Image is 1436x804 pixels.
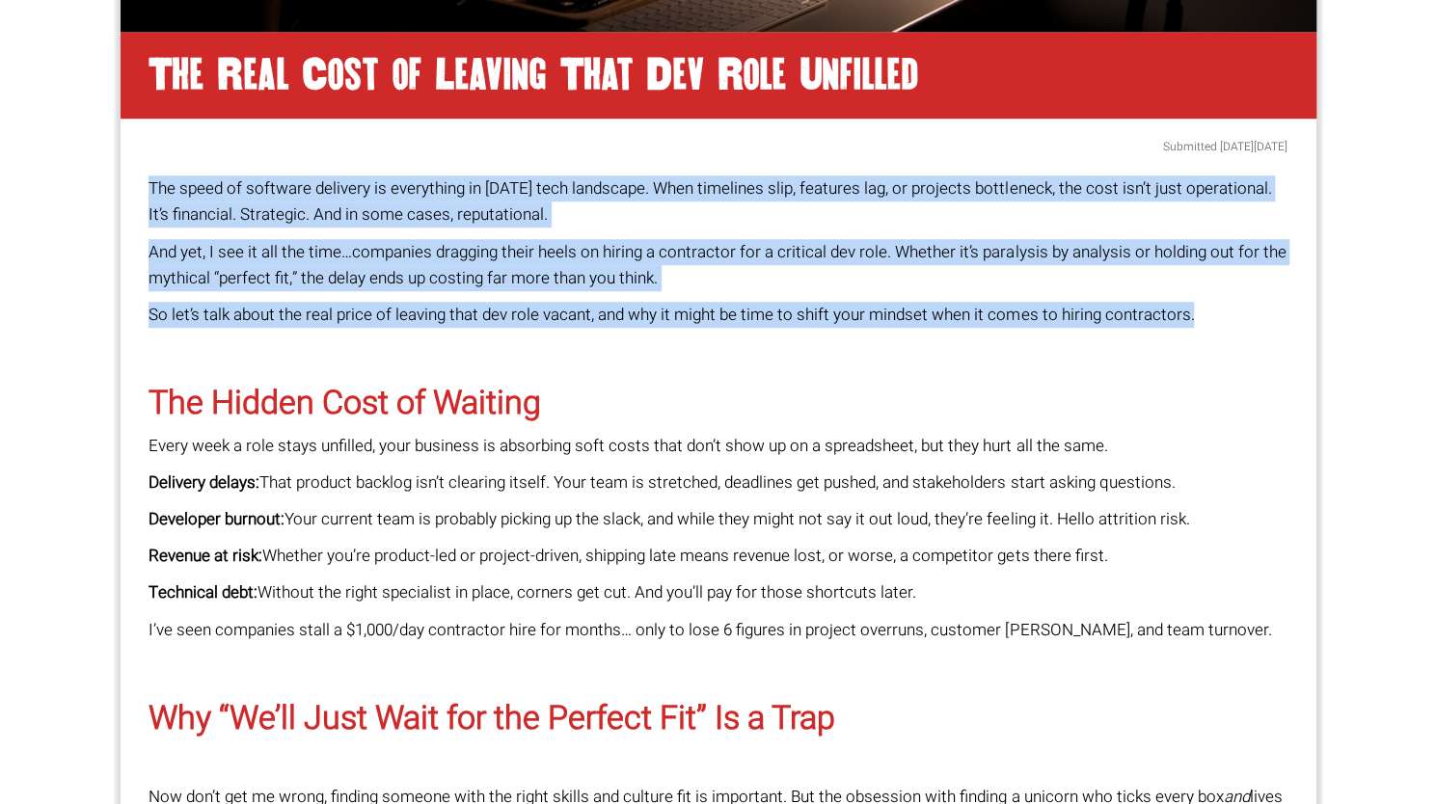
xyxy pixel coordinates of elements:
h1: The Real Cost of Leaving That Dev Role Unfilled [121,32,1316,119]
p: That product backlog isn’t clearing itself. Your team is stretched, deadlines get pushed, and sta... [149,469,1287,496]
p: Submitted [DATE][DATE] [149,138,1287,156]
p: Your current team is probably picking up the slack, and while they might not say it out loud, the... [149,506,1287,532]
strong: Revenue at risk: [149,544,262,568]
strong: Delivery delays: [149,470,259,495]
strong: Technical debt: [149,580,257,604]
strong: Developer burnout: [149,507,284,531]
p: Without the right specialist in place, corners get cut. And you’ll pay for those shortcuts later. [149,579,1287,605]
p: Whether you’re product-led or project-driven, shipping late means revenue lost, or worse, a compe... [149,543,1287,569]
p: I’ve seen companies stall a $1,000/day contractor hire for months… only to lose 6 figures in proj... [149,617,1287,643]
span: Why “We’ll Just Wait for the Perfect Fit” Is a Trap [149,694,835,742]
p: And yet, I see it all the time…companies dragging their heels on hiring a contractor for a critic... [149,239,1287,291]
p: So let’s talk about the real price of leaving that dev role vacant, and why it might be time to s... [149,302,1287,328]
p: Every week a role stays unfilled, your business is absorbing soft costs that don’t show up on a s... [149,433,1287,459]
p: The speed of software delivery is everything in [DATE] tech landscape. When timelines slip, featu... [149,175,1287,228]
span: The Hidden Cost of Waiting [149,379,541,427]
